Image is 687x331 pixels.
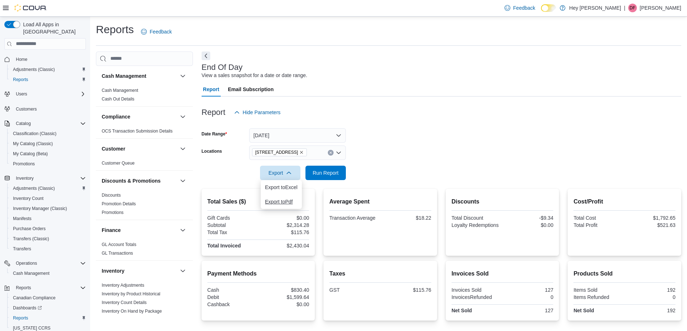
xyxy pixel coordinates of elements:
[10,139,86,148] span: My Catalog (Classic)
[260,243,309,249] div: $2,430.04
[452,287,501,293] div: Invoices Sold
[7,149,89,159] button: My Catalog (Beta)
[1,283,89,293] button: Reports
[13,131,57,137] span: Classification (Classic)
[207,269,309,278] h2: Payment Methods
[640,4,681,12] p: [PERSON_NAME]
[10,234,86,243] span: Transfers (Classic)
[626,215,675,221] div: $1,792.65
[10,224,49,233] a: Purchase Orders
[202,52,210,60] button: Next
[102,177,177,184] button: Discounts & Promotions
[10,65,58,74] a: Adjustments (Classic)
[10,65,86,74] span: Adjustments (Classic)
[13,236,49,242] span: Transfers (Classic)
[13,90,86,98] span: Users
[102,242,136,247] a: GL Account Totals
[96,159,193,170] div: Customer
[7,293,89,303] button: Canadian Compliance
[573,308,594,313] strong: Net Sold
[329,215,379,221] div: Transaction Average
[10,139,56,148] a: My Catalog (Classic)
[10,245,86,253] span: Transfers
[249,128,346,143] button: [DATE]
[102,72,146,80] h3: Cash Management
[20,21,86,35] span: Load All Apps in [GEOGRAPHIC_DATA]
[207,229,257,235] div: Total Tax
[260,287,309,293] div: $830.40
[13,161,35,167] span: Promotions
[1,173,89,183] button: Inventory
[102,88,138,93] a: Cash Management
[626,222,675,228] div: $521.63
[502,1,538,15] a: Feedback
[13,295,56,301] span: Canadian Compliance
[207,294,257,300] div: Debit
[102,283,144,288] a: Inventory Adjustments
[16,121,31,126] span: Catalog
[264,166,296,180] span: Export
[102,177,160,184] h3: Discounts & Promotions
[541,4,556,12] input: Dark Mode
[207,197,309,206] h2: Total Sales ($)
[10,234,52,243] a: Transfers (Classic)
[7,224,89,234] button: Purchase Orders
[7,183,89,193] button: Adjustments (Classic)
[202,148,222,154] label: Locations
[13,151,48,157] span: My Catalog (Beta)
[13,283,86,292] span: Reports
[102,201,136,207] span: Promotion Details
[102,160,135,166] span: Customer Queue
[10,194,47,203] a: Inventory Count
[16,260,37,266] span: Operations
[207,301,257,307] div: Cashback
[504,308,553,313] div: 127
[628,4,637,12] div: Dawna Fuller
[179,144,187,153] button: Customer
[7,139,89,149] button: My Catalog (Classic)
[179,176,187,185] button: Discounts & Promotions
[102,129,173,134] a: OCS Transaction Submission Details
[102,113,130,120] h3: Compliance
[260,294,309,300] div: $1,599.64
[102,291,160,297] span: Inventory by Product Historical
[13,119,34,128] button: Catalog
[7,303,89,313] a: Dashboards
[261,180,302,194] button: Export toExcel
[16,285,31,291] span: Reports
[329,269,431,278] h2: Taxes
[102,97,135,102] a: Cash Out Details
[10,304,45,312] a: Dashboards
[13,305,42,311] span: Dashboards
[102,210,124,215] span: Promotions
[10,160,38,168] a: Promotions
[13,216,31,222] span: Manifests
[102,309,162,314] a: Inventory On Hand by Package
[7,159,89,169] button: Promotions
[16,106,37,112] span: Customers
[203,82,219,97] span: Report
[13,226,46,232] span: Purchase Orders
[102,227,121,234] h3: Finance
[10,75,86,84] span: Reports
[1,258,89,268] button: Operations
[13,270,49,276] span: Cash Management
[1,54,89,64] button: Home
[10,304,86,312] span: Dashboards
[10,269,86,278] span: Cash Management
[231,105,283,120] button: Hide Parameters
[179,112,187,121] button: Compliance
[96,240,193,260] div: Finance
[573,269,675,278] h2: Products Sold
[102,267,177,274] button: Inventory
[10,129,86,138] span: Classification (Classic)
[626,308,675,313] div: 192
[10,129,60,138] a: Classification (Classic)
[13,90,30,98] button: Users
[626,294,675,300] div: 0
[452,197,554,206] h2: Discounts
[179,226,187,234] button: Finance
[13,55,86,64] span: Home
[626,287,675,293] div: 192
[13,55,30,64] a: Home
